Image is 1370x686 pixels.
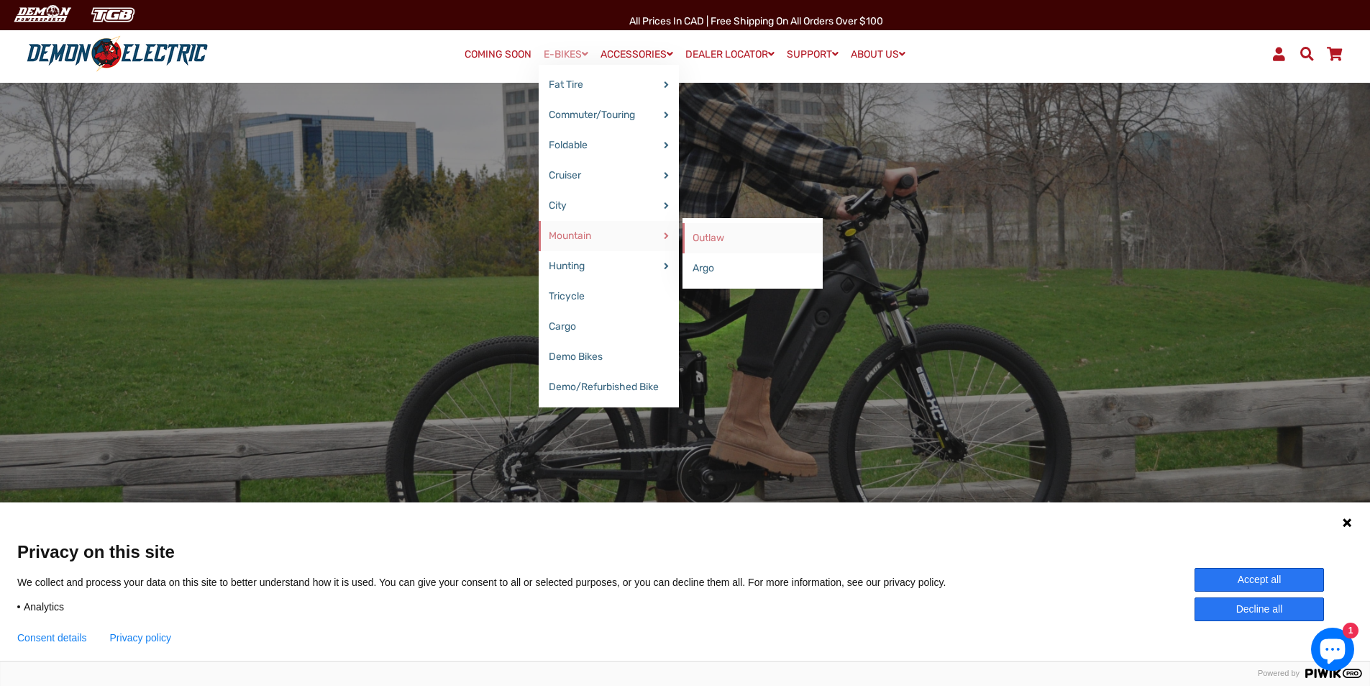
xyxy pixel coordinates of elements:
[782,44,844,65] a: SUPPORT
[539,70,679,100] a: Fat Tire
[846,44,910,65] a: ABOUT US
[539,161,679,191] a: Cruiser
[83,3,142,27] img: TGB Canada
[539,221,679,251] a: Mountain
[110,632,172,644] a: Privacy policy
[682,223,823,253] a: Outlaw
[17,576,967,589] p: We collect and process your data on this site to better understand how it is used. You can give y...
[629,15,883,27] span: All Prices in CAD | Free shipping on all orders over $100
[539,44,593,65] a: E-BIKES
[1307,628,1358,674] inbox-online-store-chat: Shopify online store chat
[460,45,536,65] a: COMING SOON
[682,253,823,284] a: Argo
[595,44,678,65] a: ACCESSORIES
[1252,669,1305,678] span: Powered by
[539,281,679,312] a: Tricycle
[17,541,1353,562] span: Privacy on this site
[539,251,679,281] a: Hunting
[539,191,679,221] a: City
[539,312,679,342] a: Cargo
[7,3,76,27] img: Demon Electric
[539,100,679,130] a: Commuter/Touring
[17,632,87,644] button: Consent details
[24,600,64,613] span: Analytics
[539,342,679,372] a: Demo Bikes
[1195,597,1324,621] button: Decline all
[22,35,213,73] img: Demon Electric logo
[539,372,679,402] a: Demo/Refurbished Bike
[680,44,780,65] a: DEALER LOCATOR
[1195,568,1324,592] button: Accept all
[539,130,679,161] a: Foldable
